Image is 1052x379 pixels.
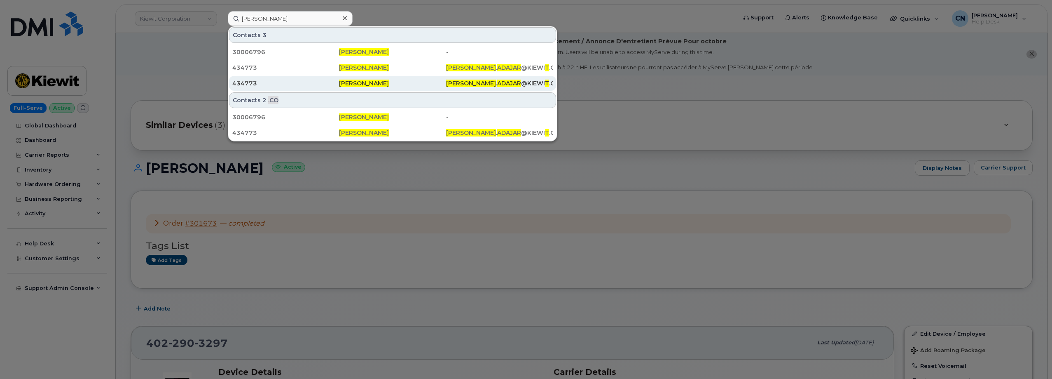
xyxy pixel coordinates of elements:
[545,64,549,71] span: T
[446,80,496,87] span: [PERSON_NAME]
[268,96,278,104] span: .CO
[232,64,339,72] div: 434773
[262,31,267,39] span: 3
[229,76,556,91] a: 434773[PERSON_NAME][PERSON_NAME].ADAJAR@KIEWIT.COM
[339,80,389,87] span: [PERSON_NAME]
[446,113,553,121] div: -
[229,110,556,125] a: 30006796[PERSON_NAME]-
[229,45,556,59] a: 30006796[PERSON_NAME]-
[446,129,553,137] div: . @KIEWI .COM
[232,48,339,56] div: 30006796
[339,129,389,137] span: [PERSON_NAME]
[545,129,549,137] span: T
[497,80,521,87] span: ADAJAR
[339,64,389,71] span: [PERSON_NAME]
[545,80,549,87] span: T
[446,129,496,137] span: [PERSON_NAME]
[229,60,556,75] a: 434773[PERSON_NAME][PERSON_NAME].ADAJAR@KIEWIT.COM
[232,129,339,137] div: 434773
[232,113,339,121] div: 30006796
[446,64,553,72] div: . @KIEWI .COM
[446,79,553,87] div: . @KIEWI .COM
[229,125,556,140] a: 434773[PERSON_NAME][PERSON_NAME].ADAJAR@KIEWIT.COM
[229,92,556,108] div: Contacts
[339,48,389,56] span: [PERSON_NAME]
[446,64,496,71] span: [PERSON_NAME]
[339,113,389,121] span: [PERSON_NAME]
[262,96,267,104] span: 2
[497,129,521,137] span: ADAJAR
[446,48,553,56] div: -
[232,79,339,87] div: 434773
[1016,343,1046,373] iframe: Messenger Launcher
[229,27,556,43] div: Contacts
[497,64,521,71] span: ADAJAR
